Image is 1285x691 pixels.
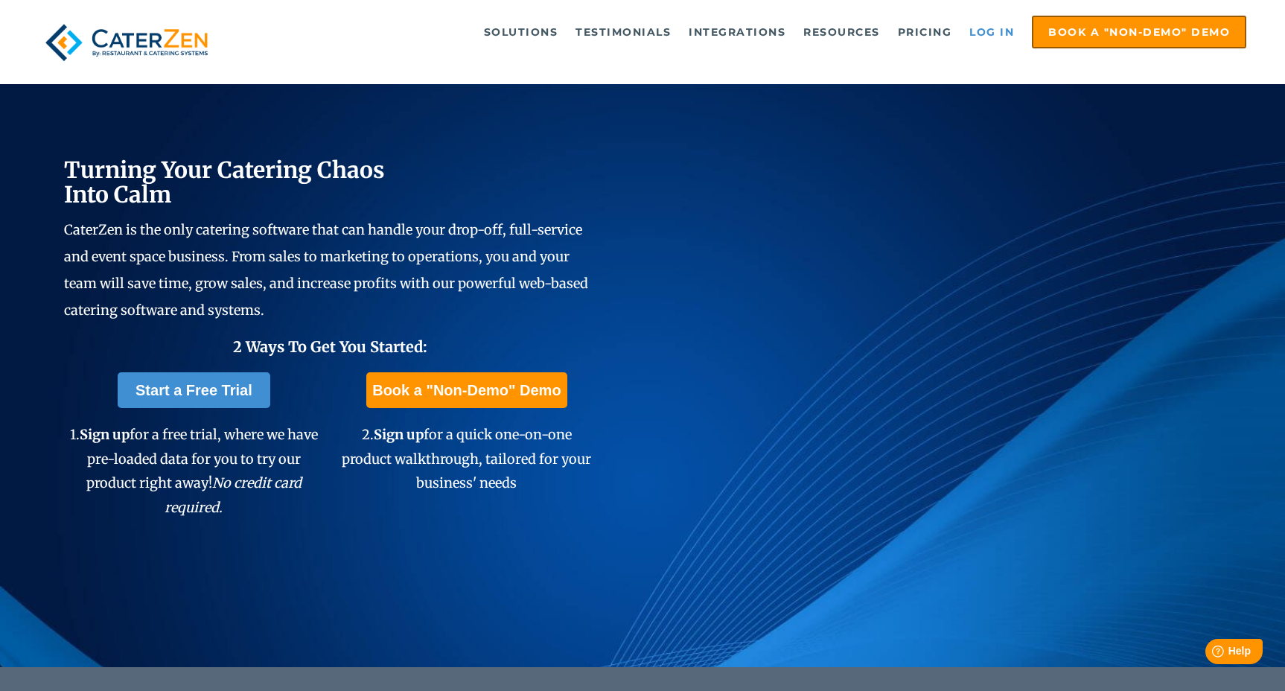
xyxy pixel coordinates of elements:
span: 2 Ways To Get You Started: [233,337,427,356]
div: Navigation Menu [245,16,1246,48]
a: Testimonials [568,17,678,47]
a: Resources [796,17,887,47]
span: Sign up [80,426,130,443]
em: No credit card required. [165,474,302,515]
span: Turning Your Catering Chaos Into Calm [64,156,385,208]
span: 1. for a free trial, where we have pre-loaded data for you to try our product right away! [70,426,318,515]
a: Start a Free Trial [118,372,270,408]
span: Sign up [374,426,424,443]
a: Log in [962,17,1021,47]
a: Book a "Non-Demo" Demo [366,372,567,408]
a: Solutions [476,17,566,47]
img: caterzen [39,16,214,69]
span: 2. for a quick one-on-one product walkthrough, tailored for your business' needs [342,426,591,491]
a: Integrations [681,17,793,47]
a: Book a "Non-Demo" Demo [1032,16,1246,48]
iframe: Help widget launcher [1152,633,1269,675]
a: Pricing [890,17,960,47]
span: CaterZen is the only catering software that can handle your drop-off, full-service and event spac... [64,221,588,319]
